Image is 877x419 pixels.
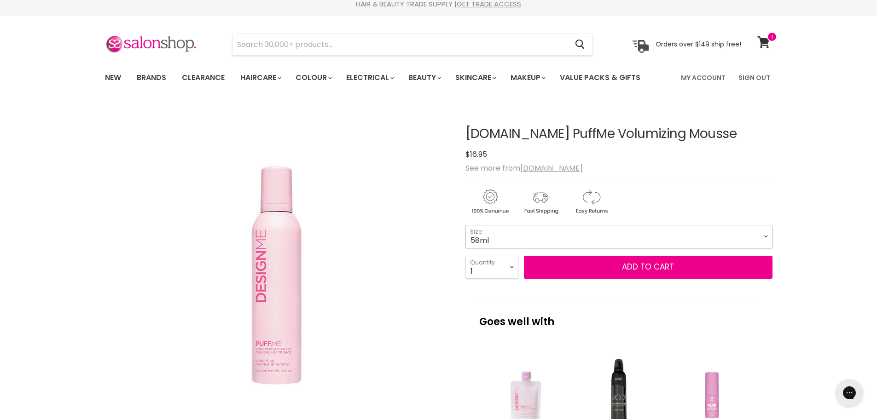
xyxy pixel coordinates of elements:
a: Haircare [233,68,287,87]
a: My Account [675,68,731,87]
a: Sign Out [733,68,776,87]
nav: Main [93,64,784,91]
p: Orders over $149 ship free! [656,40,741,48]
h1: [DOMAIN_NAME] PuffMe Volumizing Mousse [465,127,772,141]
button: Add to cart [524,256,772,279]
a: Electrical [339,68,400,87]
ul: Main menu [98,64,662,91]
span: $16.95 [465,149,487,160]
img: Design.ME PuffMe Volumizing Mousse [162,161,392,390]
iframe: Gorgias live chat messenger [831,376,868,410]
select: Quantity [465,256,518,279]
button: Search [568,34,592,55]
a: Brands [130,68,173,87]
span: See more from [465,163,583,173]
input: Search [232,34,568,55]
a: Clearance [175,68,232,87]
a: Colour [289,68,337,87]
p: Goes well with [479,302,759,332]
a: Skincare [448,68,502,87]
a: Makeup [504,68,551,87]
img: returns.gif [567,188,616,216]
a: New [98,68,128,87]
img: genuine.gif [465,188,514,216]
a: Value Packs & Gifts [553,68,647,87]
form: Product [232,34,593,56]
a: Beauty [401,68,447,87]
a: [DOMAIN_NAME] [520,163,583,173]
img: shipping.gif [516,188,565,216]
